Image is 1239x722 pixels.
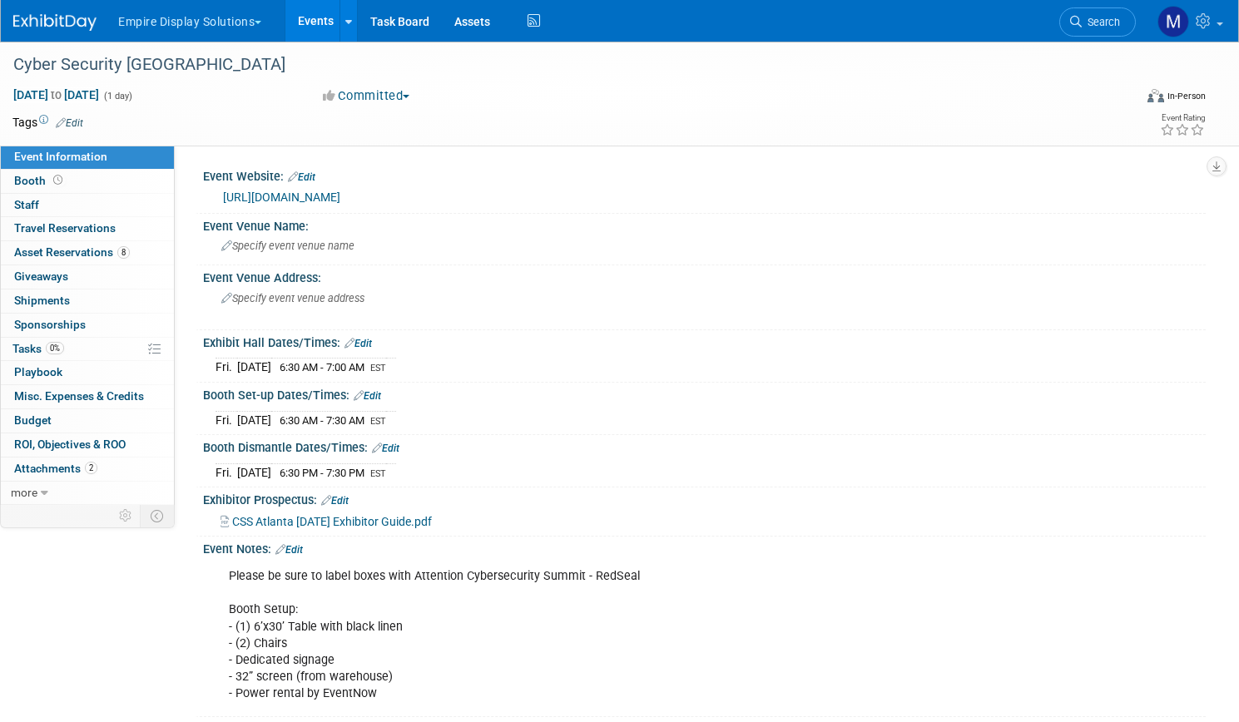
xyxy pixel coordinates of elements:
div: Please be sure to label boxes with Attention Cybersecurity Summit - RedSeal Booth Setup: - (1) 6’... [217,560,1014,710]
span: 6:30 PM - 7:30 PM [280,467,364,479]
a: Travel Reservations [1,217,174,240]
a: Staff [1,194,174,217]
a: [URL][DOMAIN_NAME] [223,190,340,204]
span: Budget [14,413,52,427]
a: Shipments [1,289,174,313]
span: 6:30 AM - 7:00 AM [280,361,364,373]
span: EST [370,468,386,479]
span: Asset Reservations [14,245,130,259]
a: Edit [288,171,315,183]
div: Event Notes: [203,537,1206,558]
span: Specify event venue address [221,292,364,304]
span: 2 [85,462,97,474]
a: Sponsorships [1,314,174,337]
div: Event Venue Name: [203,214,1206,235]
div: Event Rating [1160,114,1205,122]
img: ExhibitDay [13,14,97,31]
div: Exhibit Hall Dates/Times: [203,330,1206,352]
span: Tasks [12,342,64,355]
div: Event Website: [203,164,1206,185]
a: Edit [275,544,303,556]
td: [DATE] [237,359,271,376]
button: Committed [317,87,416,105]
a: Edit [354,390,381,402]
a: Budget [1,409,174,433]
a: Misc. Expenses & Credits [1,385,174,408]
span: more [11,486,37,499]
span: Staff [14,198,39,211]
a: CSS Atlanta [DATE] Exhibitor Guide.pdf [221,515,432,528]
a: Playbook [1,361,174,384]
span: [DATE] [DATE] [12,87,100,102]
img: Matt h [1157,6,1189,37]
div: In-Person [1167,90,1206,102]
span: (1 day) [102,91,132,101]
span: ROI, Objectives & ROO [14,438,126,451]
a: Attachments2 [1,457,174,481]
a: Search [1059,7,1136,37]
td: Fri. [216,463,237,481]
span: EST [370,416,386,427]
span: 6:30 AM - 7:30 AM [280,414,364,427]
a: Asset Reservations8 [1,241,174,265]
a: Giveaways [1,265,174,289]
span: Booth not reserved yet [50,174,66,186]
span: Booth [14,174,66,187]
span: Travel Reservations [14,221,116,235]
div: Booth Dismantle Dates/Times: [203,435,1206,457]
td: [DATE] [237,411,271,428]
img: Format-Inperson.png [1147,89,1164,102]
td: Personalize Event Tab Strip [112,505,141,527]
a: Event Information [1,146,174,169]
div: Event Format [1028,87,1206,111]
div: Booth Set-up Dates/Times: [203,383,1206,404]
span: Attachments [14,462,97,475]
a: more [1,482,174,505]
a: Edit [56,117,83,129]
td: Fri. [216,411,237,428]
span: Misc. Expenses & Credits [14,389,144,403]
span: 8 [117,246,130,259]
a: Edit [344,338,372,349]
span: to [48,88,64,101]
div: Cyber Security [GEOGRAPHIC_DATA] [7,50,1104,80]
span: 0% [46,342,64,354]
span: Playbook [14,365,62,378]
a: ROI, Objectives & ROO [1,433,174,457]
td: Fri. [216,359,237,376]
div: Event Venue Address: [203,265,1206,286]
a: Edit [321,495,349,507]
td: Toggle Event Tabs [141,505,175,527]
td: [DATE] [237,463,271,481]
span: Shipments [14,294,70,307]
span: CSS Atlanta [DATE] Exhibitor Guide.pdf [232,515,432,528]
td: Tags [12,114,83,131]
a: Booth [1,170,174,193]
span: EST [370,363,386,373]
span: Event Information [14,150,107,163]
span: Search [1082,16,1120,28]
div: Exhibitor Prospectus: [203,487,1206,509]
span: Sponsorships [14,318,86,331]
a: Edit [372,443,399,454]
span: Specify event venue name [221,240,354,252]
a: Tasks0% [1,338,174,361]
span: Giveaways [14,270,68,283]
